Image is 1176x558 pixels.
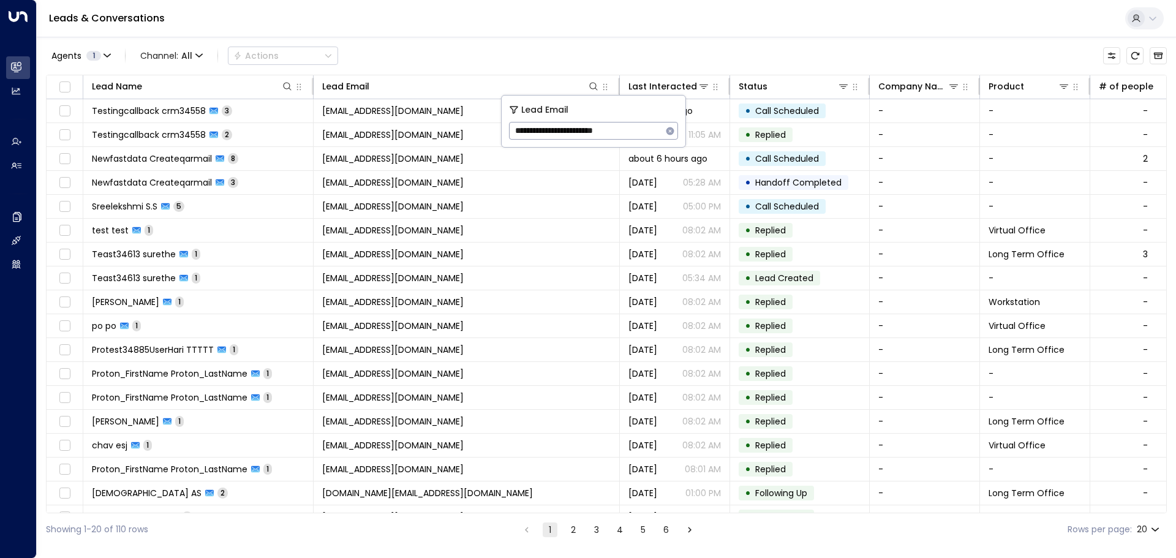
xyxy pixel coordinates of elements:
[980,458,1090,481] td: -
[92,439,127,451] span: chav esj
[755,153,819,165] span: Call Scheduled
[745,315,751,336] div: •
[92,391,247,404] span: Proton_FirstName Proton_LastName
[755,320,786,332] span: Replied
[755,224,786,236] span: Replied
[92,224,129,236] span: test test
[682,439,721,451] p: 08:02 AM
[682,368,721,380] p: 08:02 AM
[745,148,751,169] div: •
[57,271,72,286] span: Toggle select row
[135,47,208,64] span: Channel:
[682,391,721,404] p: 08:02 AM
[92,344,214,356] span: Protest34885UserHari TTTTT
[322,344,464,356] span: Protest34885UserHari@proton.me
[745,268,751,288] div: •
[322,176,464,189] span: newfastdatacreateqarmail@gmail.com
[92,511,166,523] span: Zapparser quality
[870,123,980,146] td: -
[322,105,464,117] span: testingcallbackcrm34558@yahoo.com
[683,176,721,189] p: 05:28 AM
[322,439,464,451] span: newflodwsec@mailinator.com
[322,511,464,523] span: zapparser67@yahoo.com
[192,249,200,259] span: 1
[1143,368,1148,380] div: -
[521,103,568,117] span: Lead Email
[755,391,786,404] span: Replied
[322,248,464,260] span: testhaaqateambuss@gmail.com
[46,47,115,64] button: Agents1
[755,463,786,475] span: Replied
[57,438,72,453] span: Toggle select row
[755,344,786,356] span: Replied
[682,320,721,332] p: 08:02 AM
[175,416,184,426] span: 1
[755,368,786,380] span: Replied
[135,47,208,64] button: Channel:All
[682,522,697,537] button: Go to next page
[57,319,72,334] span: Toggle select row
[980,505,1090,529] td: -
[322,272,464,284] span: testhaaqateambuss@gmail.com
[628,176,657,189] span: Sep 10, 2025
[57,223,72,238] span: Toggle select row
[755,176,842,189] span: Handoff Completed
[755,200,819,213] span: Call Scheduled
[745,435,751,456] div: •
[46,523,148,536] div: Showing 1-20 of 110 rows
[870,243,980,266] td: -
[322,129,464,141] span: testingcallbackcrm34558@yahoo.com
[175,296,184,307] span: 1
[1143,153,1148,165] div: 2
[989,415,1065,428] span: Long Term Office
[980,123,1090,146] td: -
[57,462,72,477] span: Toggle select row
[57,199,72,214] span: Toggle select row
[628,344,657,356] span: Yesterday
[228,153,238,164] span: 8
[870,505,980,529] td: -
[685,511,721,523] p: 01:00 PM
[322,463,464,475] span: proton_test_automation_bca751e2-06ad-4c4e-87d6-95670442e74c@regusignore.com
[92,320,116,332] span: po po
[92,105,206,117] span: Testingcallback crm34558
[1143,511,1148,523] div: -
[589,522,604,537] button: Go to page 3
[870,362,980,385] td: -
[217,488,228,498] span: 2
[628,415,657,428] span: Yesterday
[745,507,751,527] div: •
[628,368,657,380] span: Yesterday
[628,296,657,308] span: Yesterday
[181,51,192,61] span: All
[92,176,212,189] span: Newfastdata Createqarmail
[92,129,206,141] span: Testingcallback crm34558
[92,463,247,475] span: Proton_FirstName Proton_LastName
[745,292,751,312] div: •
[682,224,721,236] p: 08:02 AM
[755,248,786,260] span: Replied
[57,175,72,190] span: Toggle select row
[980,362,1090,385] td: -
[86,51,101,61] span: 1
[228,177,238,187] span: 3
[870,219,980,242] td: -
[1143,248,1148,260] div: 3
[566,522,581,537] button: Go to page 2
[870,171,980,194] td: -
[1143,344,1148,356] div: -
[322,79,600,94] div: Lead Email
[745,172,751,193] div: •
[755,439,786,451] span: Replied
[989,79,1070,94] div: Product
[222,129,232,140] span: 2
[49,11,165,25] a: Leads & Conversations
[92,296,159,308] span: Victoria Al Hasan
[1143,105,1148,117] div: -
[143,440,152,450] span: 1
[1143,176,1148,189] div: -
[628,79,710,94] div: Last Interacted
[92,248,176,260] span: Teast34613 surethe
[628,272,657,284] span: Sep 10, 2025
[92,487,202,499] span: Sajna AS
